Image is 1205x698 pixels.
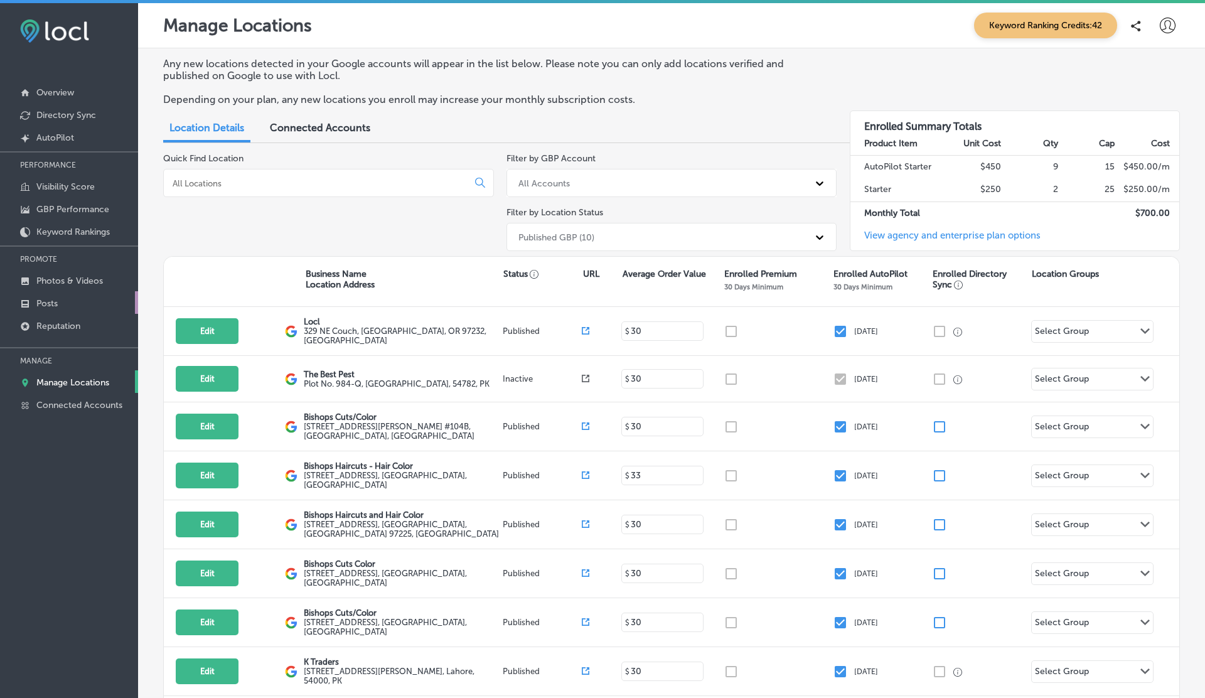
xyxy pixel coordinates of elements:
[36,276,103,286] p: Photos & Videos
[945,178,1002,201] td: $250
[304,379,490,389] label: Plot No. 984-Q , [GEOGRAPHIC_DATA], 54782, PK
[1035,617,1089,631] div: Select Group
[176,658,238,684] button: Edit
[1115,201,1179,225] td: $ 700.00
[285,421,297,433] img: logo
[1032,269,1099,279] p: Location Groups
[1115,132,1179,156] th: Cost
[854,375,878,384] p: [DATE]
[176,318,238,344] button: Edit
[304,569,500,588] label: [STREET_ADDRESS] , [GEOGRAPHIC_DATA], [GEOGRAPHIC_DATA]
[36,87,74,98] p: Overview
[833,282,892,291] p: 30 Days Minimum
[623,269,706,279] p: Average Order Value
[854,471,878,480] p: [DATE]
[1035,470,1089,485] div: Select Group
[36,377,109,388] p: Manage Locations
[625,471,629,480] p: $
[285,616,297,629] img: logo
[503,374,582,384] p: Inactive
[933,269,1026,290] p: Enrolled Directory Sync
[518,232,594,242] div: Published GBP (10)
[285,470,297,482] img: logo
[503,471,582,480] p: Published
[625,327,629,336] p: $
[850,111,1180,132] h3: Enrolled Summary Totals
[854,618,878,627] p: [DATE]
[304,667,500,685] label: [STREET_ADDRESS][PERSON_NAME] , Lahore, 54000, PK
[503,422,582,431] p: Published
[304,559,500,569] p: Bishops Cuts Color
[850,178,945,201] td: Starter
[854,667,878,676] p: [DATE]
[285,665,297,678] img: logo
[854,327,878,336] p: [DATE]
[1035,568,1089,583] div: Select Group
[36,110,96,121] p: Directory Sync
[306,269,375,290] p: Business Name Location Address
[1115,155,1179,178] td: $ 450.00 /m
[850,155,945,178] td: AutoPilot Starter
[285,325,297,338] img: logo
[583,269,599,279] p: URL
[518,178,570,188] div: All Accounts
[36,321,80,331] p: Reputation
[36,400,122,411] p: Connected Accounts
[171,178,465,189] input: All Locations
[304,471,500,490] label: [STREET_ADDRESS] , [GEOGRAPHIC_DATA], [GEOGRAPHIC_DATA]
[625,569,629,578] p: $
[304,317,500,326] p: Locl
[503,569,582,578] p: Published
[304,461,500,471] p: Bishops Haircuts - Hair Color
[625,667,629,676] p: $
[850,201,945,225] td: Monthly Total
[724,282,783,291] p: 30 Days Minimum
[974,13,1117,38] span: Keyword Ranking Credits: 42
[625,520,629,529] p: $
[1059,132,1116,156] th: Cap
[1035,326,1089,340] div: Select Group
[1059,155,1116,178] td: 15
[503,618,582,627] p: Published
[503,269,582,279] p: Status
[1059,178,1116,201] td: 25
[285,518,297,531] img: logo
[270,122,370,134] span: Connected Accounts
[304,422,500,441] label: [STREET_ADDRESS][PERSON_NAME] #104B , [GEOGRAPHIC_DATA], [GEOGRAPHIC_DATA]
[854,569,878,578] p: [DATE]
[1035,666,1089,680] div: Select Group
[163,58,824,82] p: Any new locations detected in your Google accounts will appear in the list below. Please note you...
[850,230,1041,250] a: View agency and enterprise plan options
[503,326,582,336] p: Published
[285,373,297,385] img: logo
[506,153,596,164] label: Filter by GBP Account
[625,375,629,384] p: $
[833,269,908,279] p: Enrolled AutoPilot
[176,512,238,537] button: Edit
[724,269,797,279] p: Enrolled Premium
[36,204,109,215] p: GBP Performance
[304,618,500,636] label: [STREET_ADDRESS] , [GEOGRAPHIC_DATA], [GEOGRAPHIC_DATA]
[169,122,244,134] span: Location Details
[1002,178,1059,201] td: 2
[304,370,490,379] p: The Best Pest
[503,667,582,676] p: Published
[304,510,500,520] p: Bishops Haircuts and Hair Color
[176,414,238,439] button: Edit
[304,326,500,345] label: 329 NE Couch , [GEOGRAPHIC_DATA], OR 97232, [GEOGRAPHIC_DATA]
[304,412,500,422] p: Bishops Cuts/Color
[1035,421,1089,436] div: Select Group
[163,15,312,36] p: Manage Locations
[945,155,1002,178] td: $450
[304,608,500,618] p: Bishops Cuts/Color
[36,298,58,309] p: Posts
[163,153,244,164] label: Quick Find Location
[625,422,629,431] p: $
[176,463,238,488] button: Edit
[176,561,238,586] button: Edit
[1035,519,1089,534] div: Select Group
[176,366,238,392] button: Edit
[36,132,74,143] p: AutoPilot
[503,520,582,529] p: Published
[625,618,629,627] p: $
